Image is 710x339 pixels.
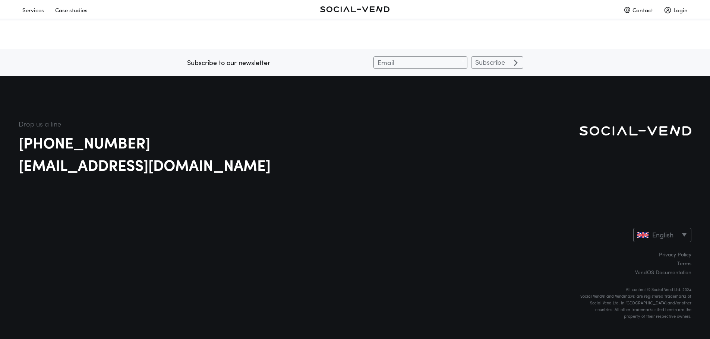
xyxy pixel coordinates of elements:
sub: All content © Social Vend Ltd. 2024 Social Vend® and Vendmax® are registered trademarks of Social... [580,286,691,319]
a: Case studies [55,3,99,11]
h1: Subscribe to our newsletter [187,59,362,66]
div: Services [22,3,44,16]
input: Email [373,56,467,69]
input: Subscribe [471,56,523,69]
div: Contact [624,3,653,16]
a: VendOS Documentation [580,269,691,275]
a: [PHONE_NUMBER] [19,135,580,150]
a: Privacy Policy [580,252,691,257]
h1: Drop us a line [19,121,580,127]
div: Case studies [55,3,88,16]
img: logo--white.svg [580,125,691,136]
a: Terms [580,260,691,266]
div: Login [664,3,688,16]
a: [EMAIL_ADDRESS][DOMAIN_NAME] [19,157,580,172]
